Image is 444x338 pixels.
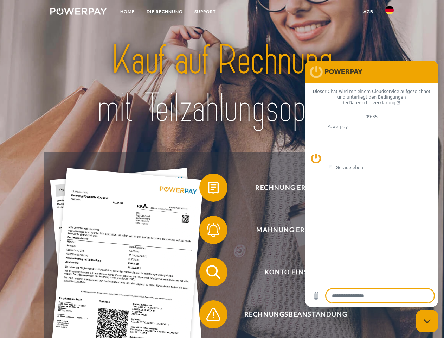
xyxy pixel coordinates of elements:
[205,306,222,323] img: qb_warning.svg
[305,61,438,307] iframe: Messaging-Fenster
[141,5,188,18] a: DIE RECHNUNG
[210,174,382,202] span: Rechnung erhalten?
[199,258,382,286] button: Konto einsehen
[205,263,222,281] img: qb_search.svg
[114,5,141,18] a: Home
[67,34,377,135] img: title-powerpay_de.svg
[210,258,382,286] span: Konto einsehen
[358,5,379,18] a: agb
[50,8,107,15] img: logo-powerpay-white.svg
[199,300,382,328] button: Rechnungsbeanstandung
[385,6,394,14] img: de
[205,221,222,239] img: qb_bell.svg
[416,310,438,332] iframe: Schaltfläche zum Öffnen des Messaging-Fensters; Konversation läuft
[205,179,222,196] img: qb_bill.svg
[188,5,222,18] a: SUPPORT
[210,300,382,328] span: Rechnungsbeanstandung
[210,216,382,244] span: Mahnung erhalten?
[199,174,382,202] button: Rechnung erhalten?
[199,216,382,244] button: Mahnung erhalten?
